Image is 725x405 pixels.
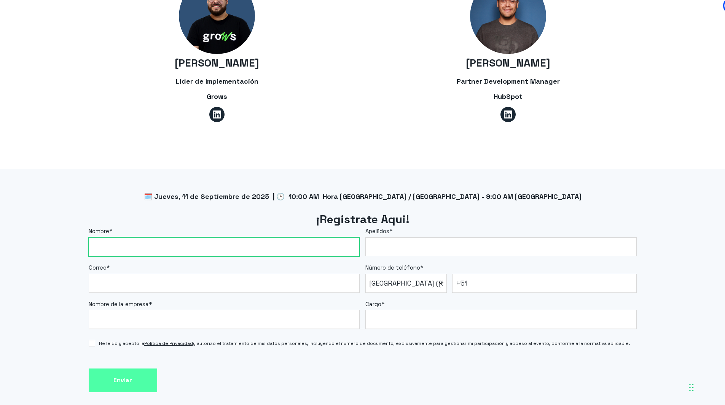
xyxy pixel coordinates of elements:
input: He leído y acepto laPolítica de Privacidady autorizo el tratamiento de mis datos personales, incl... [89,340,95,346]
span: HubSpot [494,92,523,101]
span: 🗓️ Jueves, 11 de Septiembre de 2025 | 🕒 10:00 AM Hora [GEOGRAPHIC_DATA] / [GEOGRAPHIC_DATA] - 9:0... [144,192,582,201]
div: Widget de chat [588,308,725,405]
span: Líder de Implementación [176,77,258,86]
span: He leído y acepto la y autorizo el tratamiento de mis datos personales, incluyendo el número de d... [99,340,630,347]
a: Síguenos en LinkedIn [209,107,225,122]
a: Política de Privacidad [144,340,193,346]
span: Apellidos [365,227,389,235]
span: Nombre [89,227,109,235]
span: Nombre de la empresa [89,300,149,308]
h2: ¡Registrate Aqui! [89,212,637,227]
span: Correo [89,264,107,271]
a: Síguenos en LinkedIn [500,107,516,122]
iframe: Chat Widget [588,308,725,405]
span: [PERSON_NAME] [466,56,550,70]
span: Número de teléfono [365,264,420,271]
span: Grows [207,92,227,101]
span: Cargo [365,300,381,308]
div: Arrastrar [689,376,694,399]
span: Partner Development Manager [457,77,560,86]
input: Enviar [89,368,157,392]
span: [PERSON_NAME] [175,56,259,70]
